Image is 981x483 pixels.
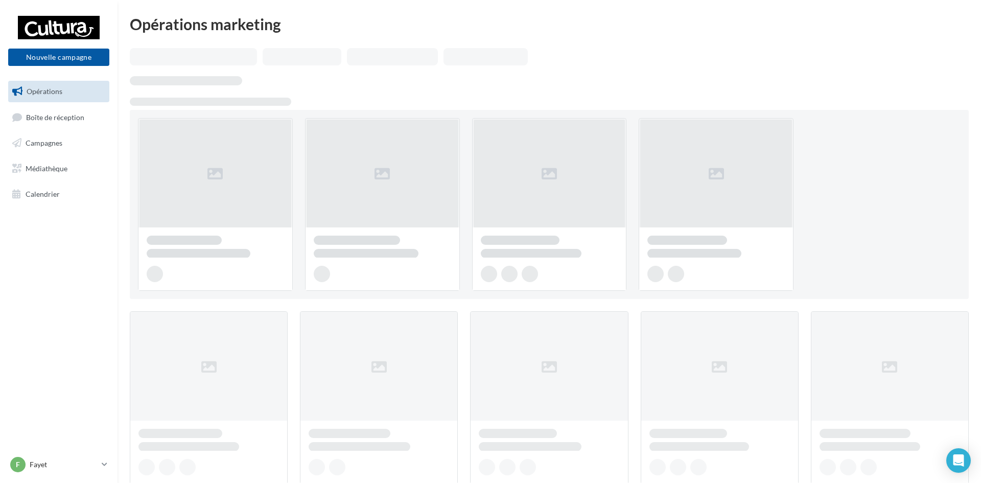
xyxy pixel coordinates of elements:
a: Calendrier [6,183,111,205]
a: Campagnes [6,132,111,154]
span: Opérations [27,87,62,96]
div: Opérations marketing [130,16,969,32]
p: Fayet [30,459,98,470]
span: Campagnes [26,139,62,147]
a: F Fayet [8,455,109,474]
span: Calendrier [26,189,60,198]
a: Médiathèque [6,158,111,179]
span: Boîte de réception [26,112,84,121]
span: Médiathèque [26,164,67,173]
button: Nouvelle campagne [8,49,109,66]
a: Boîte de réception [6,106,111,128]
span: F [16,459,20,470]
div: Open Intercom Messenger [946,448,971,473]
a: Opérations [6,81,111,102]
